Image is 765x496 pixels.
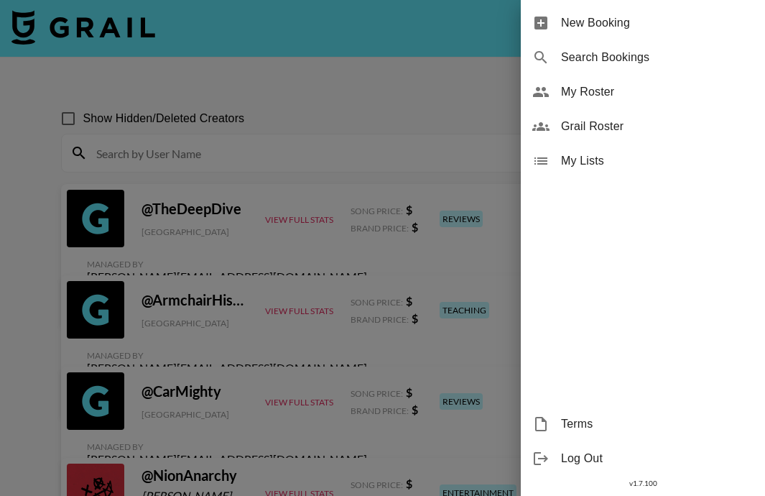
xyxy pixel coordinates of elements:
[561,49,754,66] span: Search Bookings
[521,109,765,144] div: Grail Roster
[521,407,765,441] div: Terms
[561,14,754,32] span: New Booking
[521,476,765,491] div: v 1.7.100
[521,144,765,178] div: My Lists
[561,415,754,433] span: Terms
[521,75,765,109] div: My Roster
[561,152,754,170] span: My Lists
[561,118,754,135] span: Grail Roster
[561,83,754,101] span: My Roster
[561,450,754,467] span: Log Out
[521,6,765,40] div: New Booking
[521,441,765,476] div: Log Out
[521,40,765,75] div: Search Bookings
